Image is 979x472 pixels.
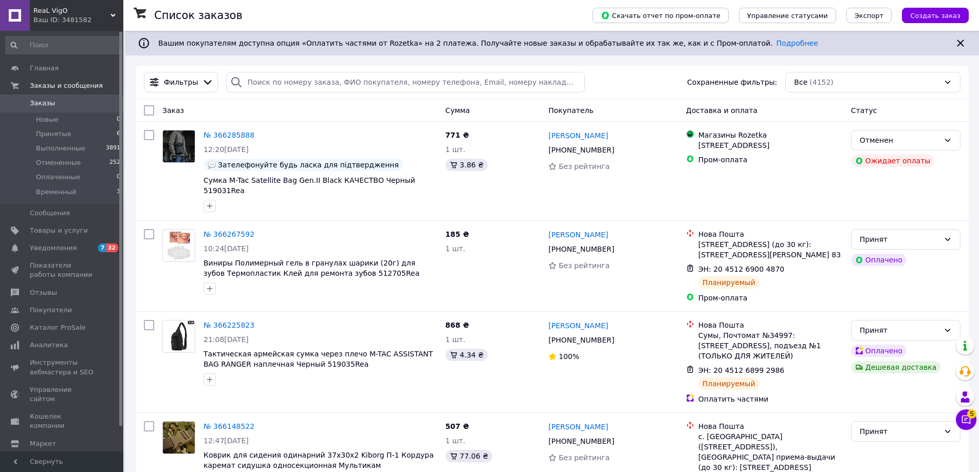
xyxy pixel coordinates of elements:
img: Фото товару [163,320,195,352]
a: Коврик для сидения одинарний 37х30х2 Kiborg П-1 Кордура каремат сидушка односекционная Мультикам [204,451,434,469]
span: Аналитика [30,341,68,350]
span: Статус [851,106,877,115]
span: 7 [98,243,106,252]
div: Планируемый [698,276,760,289]
a: Подробнее [777,39,818,47]
span: ЭН: 20 4512 6900 4870 [698,265,785,273]
span: Без рейтинга [559,454,609,462]
div: Магазины Rozetka [698,130,843,140]
a: [PERSON_NAME] [548,130,608,141]
div: Нова Пошта [698,421,843,431]
span: Принятые [36,129,71,139]
span: Сохраненные фильтры: [687,77,777,87]
div: Дешевая доставка [851,361,941,373]
span: Вашим покупателям доступна опция «Оплатить частями от Rozetka» на 2 платежа. Получайте новые зака... [158,39,818,47]
div: [PHONE_NUMBER] [546,434,616,448]
button: Чат с покупателем5 [956,409,976,430]
div: Оплатить частями [698,394,843,404]
span: Заказ [162,106,184,115]
span: Отзывы [30,288,57,297]
a: Фото товару [162,130,195,163]
span: ЭН: 20 4512 6899 2986 [698,366,785,374]
span: 5 [967,408,976,417]
input: Поиск [5,36,121,54]
span: Сообщения [30,209,70,218]
span: Доставка и оплата [686,106,758,115]
div: Нова Пошта [698,229,843,239]
div: Пром-оплата [698,293,843,303]
span: 12:20[DATE] [204,145,249,154]
span: 1 шт. [446,335,466,344]
div: [STREET_ADDRESS] [698,140,843,150]
div: Принят [860,234,939,245]
div: Ваш ID: 3481582 [33,15,123,25]
div: Сумы, Почтомат №34997: [STREET_ADDRESS], подъезд №1 (ТОЛЬКО ДЛЯ ЖИТЕЛЕЙ) [698,330,843,361]
div: Принят [860,325,939,336]
span: 10:24[DATE] [204,244,249,253]
span: 185 ₴ [446,230,469,238]
div: [PHONE_NUMBER] [546,242,616,256]
span: 0 [117,115,120,124]
div: Оплачено [851,345,907,357]
span: Маркет [30,439,56,448]
span: Кошелек компании [30,412,95,430]
img: Фото товару [163,422,195,454]
div: Нова Пошта [698,320,843,330]
div: Ожидает оплаты [851,155,935,167]
span: Выполненные [36,144,85,153]
span: 1 шт. [446,244,466,253]
a: Фото товару [162,320,195,353]
div: [PHONE_NUMBER] [546,143,616,157]
span: Все [794,77,807,87]
a: Создать заказ [892,11,969,19]
a: № 366225823 [204,321,254,329]
div: Планируемый [698,377,760,390]
span: Покупатель [548,106,594,115]
div: [PHONE_NUMBER] [546,333,616,347]
span: Отмененные [36,158,81,167]
div: Оплачено [851,254,907,266]
h1: Список заказов [154,9,243,22]
div: [STREET_ADDRESS] (до 30 кг): [STREET_ADDRESS][PERSON_NAME] 83 [698,239,843,260]
span: Инструменты вебмастера и SEO [30,358,95,376]
span: 0 [117,173,120,182]
span: Создать заказ [910,12,960,20]
a: Фото товару [162,229,195,262]
div: 3.86 ₴ [446,159,488,171]
a: № 366267592 [204,230,254,238]
a: Виниры Полимерный гель в гранулах шарики (20г) для зубов Термопластик Клей для ремонта зубов 5127... [204,259,419,277]
span: Временный [36,187,77,197]
a: Тактическая армейская сумка через плечо M-TAC ASSISTANT BAG RANGER наплечная Черный 519035Rea [204,350,433,368]
button: Экспорт [846,8,892,23]
span: Фильтры [164,77,198,87]
span: 12:47[DATE] [204,437,249,445]
span: Скачать отчет по пром-оплате [601,11,721,20]
div: Пром-оплата [698,155,843,165]
span: 1 шт. [446,437,466,445]
span: 6 [117,129,120,139]
span: Сумма [446,106,470,115]
span: Товары и услуги [30,226,88,235]
span: Оплаченные [36,173,80,182]
div: 4.34 ₴ [446,349,488,361]
a: Фото товару [162,421,195,454]
span: Уведомления [30,243,77,253]
span: 771 ₴ [446,131,469,139]
span: (4152) [809,78,834,86]
span: Без рейтинга [559,261,609,270]
img: Фото товару [163,130,195,162]
span: 1 шт. [446,145,466,154]
img: :speech_balloon: [208,161,216,169]
span: Зателефонуйте будь ласка для підтвердження [218,161,399,169]
span: 3 [117,187,120,197]
span: Новые [36,115,59,124]
span: Управление статусами [747,12,828,20]
span: Управление сайтом [30,385,95,404]
span: Заказы и сообщения [30,81,103,90]
span: 507 ₴ [446,422,469,430]
span: Без рейтинга [559,162,609,171]
span: Показатели работы компании [30,261,95,279]
span: 868 ₴ [446,321,469,329]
